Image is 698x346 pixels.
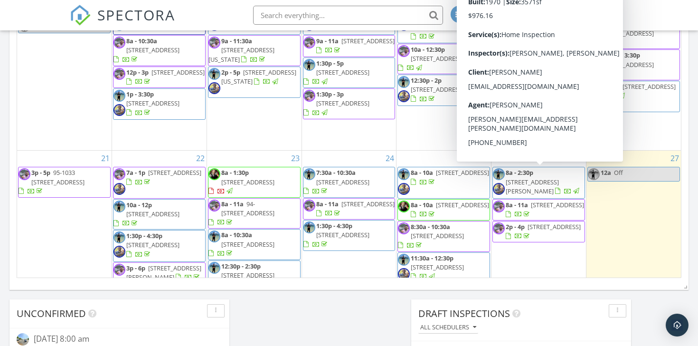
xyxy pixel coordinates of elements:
[208,198,301,229] a: 8a - 11a 94-[STREET_ADDRESS]
[411,263,464,271] span: [STREET_ADDRESS]
[506,58,533,67] span: 1p - 4:30p
[411,222,450,231] span: 8:30a - 10:30a
[492,221,585,242] a: 2p - 4p [STREET_ADDRESS]
[506,168,533,177] span: 8a - 2:30p
[208,168,274,195] a: 8a - 1:30p [STREET_ADDRESS]
[411,5,464,41] a: 8a - 11a 94-1010 [PERSON_NAME][STREET_ADDRESS]
[303,90,315,102] img: img_3256.jpg
[126,264,201,281] a: 3p - 6p [STREET_ADDRESS][PERSON_NAME]
[341,37,395,45] span: [STREET_ADDRESS]
[669,151,681,166] a: Go to September 27, 2025
[493,58,505,70] img: img_3256.jpg
[151,68,205,77] span: [STREET_ADDRESS]
[126,231,179,258] a: 1:30p - 4:30p [STREET_ADDRESS]
[19,168,85,195] a: 3p - 5p 95-1033 [STREET_ADDRESS]
[126,37,157,45] span: 8a - 10:30a
[208,231,274,257] a: 8a - 10:30a [STREET_ADDRESS]
[113,231,125,243] img: img_5637.jpg
[221,68,296,86] span: [STREET_ADDRESS][US_STATE]
[208,35,301,66] a: 9a - 11:30a [STREET_ADDRESS][US_STATE]
[601,29,654,38] span: [STREET_ADDRESS]
[493,58,559,85] a: 1p - 4:30p [STREET_ADDRESS]
[493,201,505,212] img: img_3256.jpg
[506,168,581,195] a: 8a - 2:30p [STREET_ADDRESS][PERSON_NAME]
[574,151,586,166] a: Go to September 26, 2025
[411,168,489,186] a: 8a - 10a [STREET_ADDRESS]
[113,68,125,80] img: img_3256.jpg
[411,54,464,63] span: [STREET_ADDRESS]
[623,82,676,91] span: [STREET_ADDRESS]
[411,45,445,54] span: 10a - 12:30p
[316,37,395,54] a: 9a - 11a [STREET_ADDRESS]
[588,51,654,77] a: 12:30p - 3:30p [STREET_ADDRESS]
[588,51,600,63] img: img_3256.jpg
[316,59,344,67] span: 1:30p - 5p
[126,240,179,249] span: [STREET_ADDRESS]
[113,167,206,198] a: 7a - 1p [STREET_ADDRESS]
[397,252,490,284] a: 11:30a - 12:30p [STREET_ADDRESS]
[398,90,410,102] img: img_4473.jpeg
[436,201,489,209] span: [STREET_ADDRESS]
[303,220,396,251] a: 1:30p - 4:30p [STREET_ADDRESS]
[531,201,584,209] span: [STREET_ADDRESS]
[411,254,453,262] span: 11:30a - 12:30p
[316,221,352,230] span: 1:30p - 4:30p
[493,120,505,132] img: img_5637.jpg
[126,201,152,209] span: 10a - 12p
[398,201,410,212] img: img_0091.jpg
[316,5,369,31] a: 8:15a - 11:45a [STREET_ADDRESS]
[221,240,274,249] span: [STREET_ADDRESS]
[506,201,584,218] a: 8a - 11a [STREET_ADDRESS]
[492,167,585,198] a: 8a - 2:30p [STREET_ADDRESS][PERSON_NAME]
[303,37,315,48] img: img_3256.jpg
[97,5,175,25] span: SPECTORA
[19,168,30,180] img: img_3256.jpg
[194,151,207,166] a: Go to September 22, 2025
[126,231,162,240] span: 1:30p - 4:30p
[398,168,410,180] img: img_5637.jpg
[126,210,179,218] span: [STREET_ADDRESS]
[492,25,585,56] a: 9:30a - 11a [STREET_ADDRESS]
[208,167,301,198] a: 8a - 1:30p [STREET_ADDRESS]
[601,82,620,91] span: 2p - 5p
[398,45,464,72] a: 10a - 12:30p [STREET_ADDRESS]
[384,151,396,166] a: Go to September 24, 2025
[316,68,369,77] span: [STREET_ADDRESS]
[70,5,91,26] img: The Best Home Inspection Software - Spectora
[126,168,201,186] a: 7a - 1p [STREET_ADDRESS]
[506,222,581,240] a: 2p - 4p [STREET_ADDRESS]
[208,200,220,211] img: img_3256.jpg
[398,222,464,249] a: 8:30a - 10:30a [STREET_ADDRESS]
[316,168,356,177] span: 7:30a - 10:30a
[208,46,274,63] span: [STREET_ADDRESS][US_STATE]
[601,82,676,100] a: 2p - 5p [STREET_ADDRESS]
[411,76,442,85] span: 12:30p - 2p
[18,167,111,198] a: 3p - 5p 95-1033 [STREET_ADDRESS]
[34,333,205,345] div: [DATE] 8:00 am
[113,230,206,261] a: 1:30p - 4:30p [STREET_ADDRESS]
[587,81,680,112] a: 2p - 5p [STREET_ADDRESS]
[113,183,125,195] img: img_4473.jpeg
[208,231,220,242] img: img_5637.jpg
[221,68,240,77] span: 2p - 5p
[493,89,559,115] a: 1p - 2:30p [STREET_ADDRESS]
[303,168,315,180] img: img_5637.jpg
[398,222,410,234] img: img_3256.jpg
[506,98,559,106] span: [STREET_ADDRESS]
[221,231,252,239] span: 8a - 10:30a
[492,87,585,118] a: 1p - 2:30p [STREET_ADDRESS]
[493,27,559,53] a: 9:30a - 11a [STREET_ADDRESS]
[113,37,125,48] img: img_3256.jpg
[418,307,510,320] span: Draft Inspections
[221,168,249,177] span: 8a - 1:30p
[493,222,505,234] img: img_3256.jpg
[70,13,175,33] a: SPECTORA
[303,90,369,116] a: 1:30p - 3p [STREET_ADDRESS]
[113,199,206,230] a: 10a - 12p [STREET_ADDRESS]
[601,51,640,59] span: 12:30p - 3:30p
[436,168,489,177] span: [STREET_ADDRESS]
[588,20,654,47] a: 8a - 10:30a [STREET_ADDRESS]
[221,262,261,270] span: 12:30p - 2:30p
[316,200,339,208] span: 8a - 11a
[221,200,244,208] span: 8a - 11a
